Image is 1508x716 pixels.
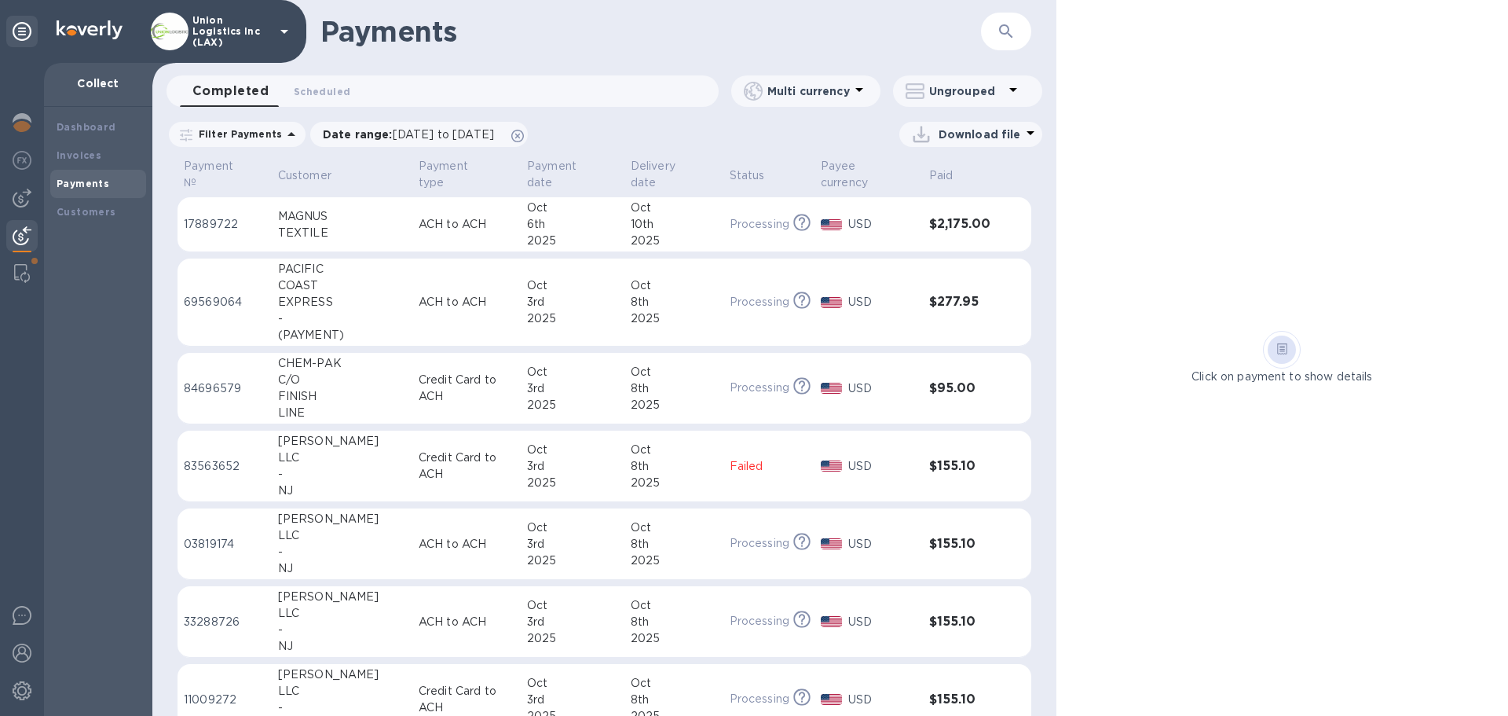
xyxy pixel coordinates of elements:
div: 2025 [527,310,618,327]
p: ACH to ACH [419,294,514,310]
div: TEXTILE [278,225,406,241]
img: USD [821,461,842,472]
div: 3rd [527,380,618,397]
div: Oct [631,675,717,692]
span: Payment type [419,158,514,191]
div: LLC [278,450,406,466]
p: USD [848,380,917,397]
div: 10th [631,216,717,233]
div: Oct [527,675,618,692]
p: 17889722 [184,216,265,233]
div: LLC [278,527,406,544]
p: Processing [730,613,789,630]
div: Oct [527,442,618,458]
div: 2025 [527,553,618,569]
h3: $277.95 [929,295,1000,310]
p: USD [848,216,917,233]
span: Payment № [184,158,265,191]
div: 2025 [631,630,717,647]
span: Payment date [527,158,618,191]
p: Payment type [419,158,494,191]
span: Status [730,167,785,184]
p: Date range : [323,127,502,142]
img: USD [821,219,842,230]
div: [PERSON_NAME] [278,511,406,527]
div: - [278,310,406,327]
img: USD [821,297,842,308]
b: Invoices [57,149,101,161]
div: 2025 [631,233,717,249]
span: Scheduled [294,83,350,100]
span: Delivery date [631,158,717,191]
p: Multi currency [767,83,850,99]
p: ACH to ACH [419,536,514,553]
span: Customer [278,167,352,184]
h3: $155.10 [929,537,1000,552]
div: 3rd [527,294,618,310]
p: USD [848,536,917,553]
div: Oct [631,200,717,216]
p: Credit Card to ACH [419,450,514,483]
div: Oct [527,200,618,216]
h3: $2,175.00 [929,217,1000,232]
div: PACIFIC [278,261,406,277]
p: Union Logistics Inc (LAX) [192,15,271,48]
div: Oct [527,364,618,380]
div: Oct [631,597,717,614]
div: Oct [631,364,717,380]
div: EXPRESS [278,294,406,310]
p: Processing [730,691,789,707]
div: 2025 [527,475,618,491]
img: Logo [57,20,123,39]
div: CHEM-PAK [278,355,406,372]
div: 8th [631,692,717,708]
h3: $95.00 [929,381,1000,396]
b: Customers [57,206,116,218]
p: Processing [730,380,789,396]
img: USD [821,694,842,705]
div: 8th [631,380,717,397]
p: ACH to ACH [419,614,514,630]
p: Download file [939,127,1021,142]
div: LLC [278,683,406,699]
div: MAGNUS [278,208,406,225]
div: 2025 [527,630,618,647]
div: 2025 [631,397,717,413]
div: FINISH [278,388,406,405]
div: [PERSON_NAME] [278,589,406,605]
div: LINE [278,405,406,421]
img: USD [821,383,842,394]
span: Payee currency [821,158,917,191]
div: LLC [278,605,406,622]
div: Oct [631,520,717,536]
div: - [278,544,406,560]
div: NJ [278,560,406,577]
div: C/O [278,372,406,388]
div: Date range:[DATE] to [DATE] [310,122,528,147]
div: 3rd [527,458,618,475]
p: Customer [278,167,331,184]
p: Payment № [184,158,245,191]
div: 3rd [527,614,618,630]
div: NJ [278,638,406,655]
p: Delivery date [631,158,697,191]
h3: $155.10 [929,615,1000,630]
img: Foreign exchange [13,151,31,170]
div: 8th [631,536,717,553]
div: 2025 [527,397,618,413]
div: Oct [527,520,618,536]
div: 2025 [631,475,717,491]
p: Status [730,167,765,184]
div: Oct [631,442,717,458]
p: Credit Card to ACH [419,683,514,716]
div: 2025 [631,310,717,327]
div: - [278,466,406,483]
p: 11009272 [184,692,265,708]
span: Paid [929,167,974,184]
p: Filter Payments [192,127,282,141]
div: Oct [527,277,618,294]
p: Paid [929,167,953,184]
div: [PERSON_NAME] [278,666,406,683]
p: Processing [730,216,789,233]
p: ACH to ACH [419,216,514,233]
